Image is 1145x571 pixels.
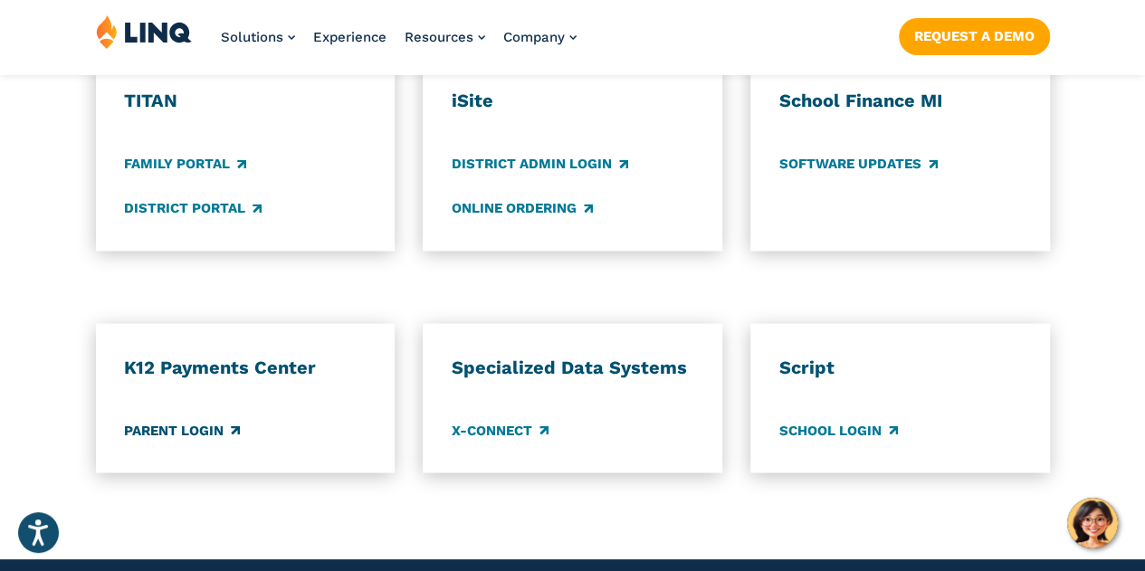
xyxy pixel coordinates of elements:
[221,29,295,45] a: Solutions
[124,356,366,379] h3: K12 Payments Center
[124,198,262,218] a: District Portal
[313,29,386,45] a: Experience
[779,356,1021,379] h3: Script
[405,29,473,45] span: Resources
[899,18,1050,54] a: Request a Demo
[452,198,593,218] a: Online Ordering
[503,29,577,45] a: Company
[779,420,898,440] a: School Login
[779,90,1021,113] h3: School Finance MI
[124,420,240,440] a: Parent Login
[221,29,283,45] span: Solutions
[405,29,485,45] a: Resources
[124,154,246,174] a: Family Portal
[899,14,1050,54] nav: Button Navigation
[779,154,938,174] a: Software Updates
[452,154,628,174] a: District Admin Login
[221,14,577,74] nav: Primary Navigation
[503,29,565,45] span: Company
[1067,498,1118,548] button: Hello, have a question? Let’s chat.
[96,14,192,49] img: LINQ | K‑12 Software
[124,90,366,113] h3: TITAN
[452,356,693,379] h3: Specialized Data Systems
[452,90,693,113] h3: iSite
[452,420,549,440] a: X-Connect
